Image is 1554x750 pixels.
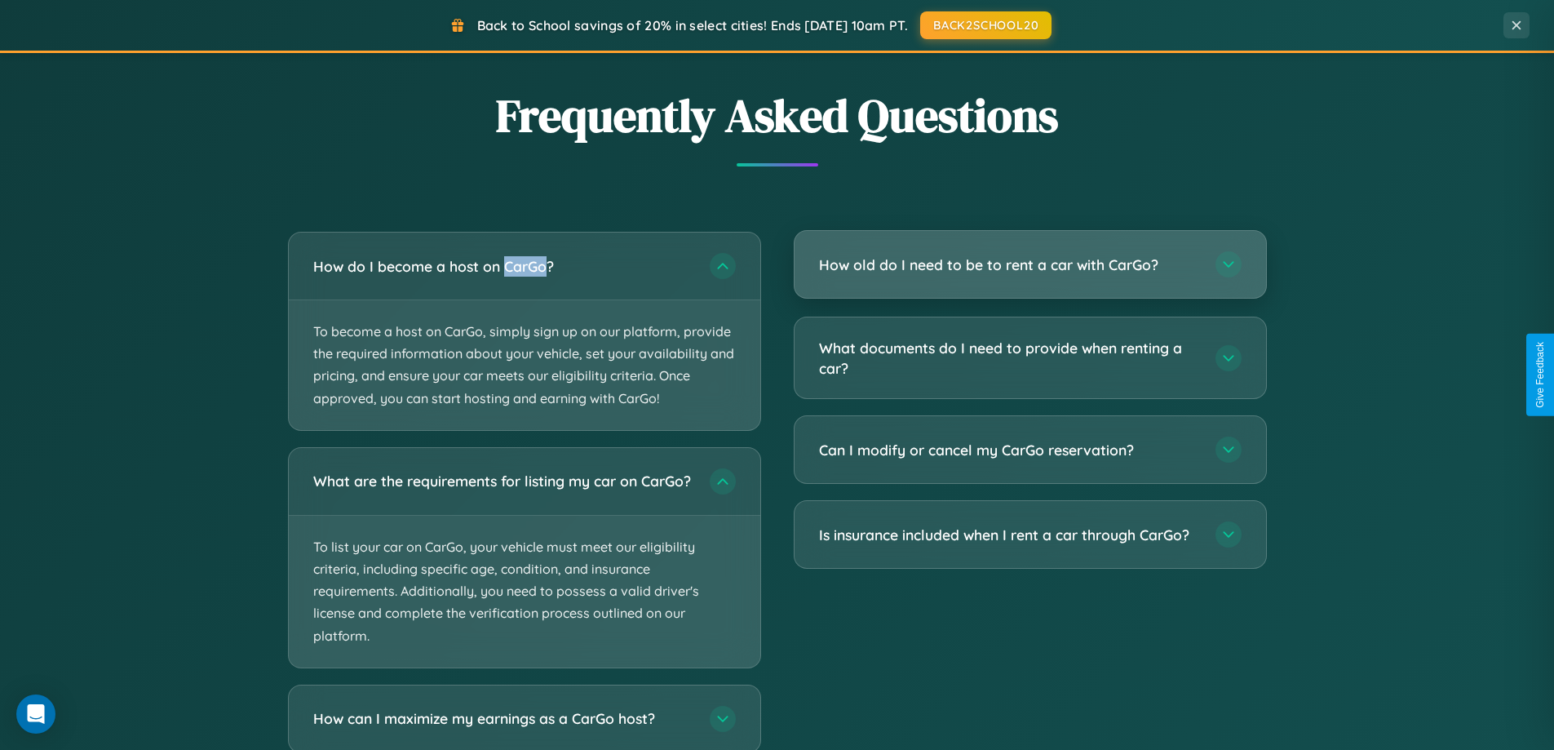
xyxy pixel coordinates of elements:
h3: Can I modify or cancel my CarGo reservation? [819,440,1199,460]
h3: How can I maximize my earnings as a CarGo host? [313,708,693,729]
button: BACK2SCHOOL20 [920,11,1051,39]
h3: What documents do I need to provide when renting a car? [819,338,1199,378]
h3: How old do I need to be to rent a car with CarGo? [819,255,1199,275]
h3: Is insurance included when I rent a car through CarGo? [819,525,1199,545]
h3: What are the requirements for listing my car on CarGo? [313,471,693,491]
div: Give Feedback [1534,342,1546,408]
div: Open Intercom Messenger [16,695,55,734]
p: To list your car on CarGo, your vehicle must meet our eligibility criteria, including specific ag... [289,516,760,668]
p: To become a host on CarGo, simply sign up on our platform, provide the required information about... [289,300,760,430]
h2: Frequently Asked Questions [288,84,1267,147]
span: Back to School savings of 20% in select cities! Ends [DATE] 10am PT. [477,17,908,33]
h3: How do I become a host on CarGo? [313,256,693,277]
